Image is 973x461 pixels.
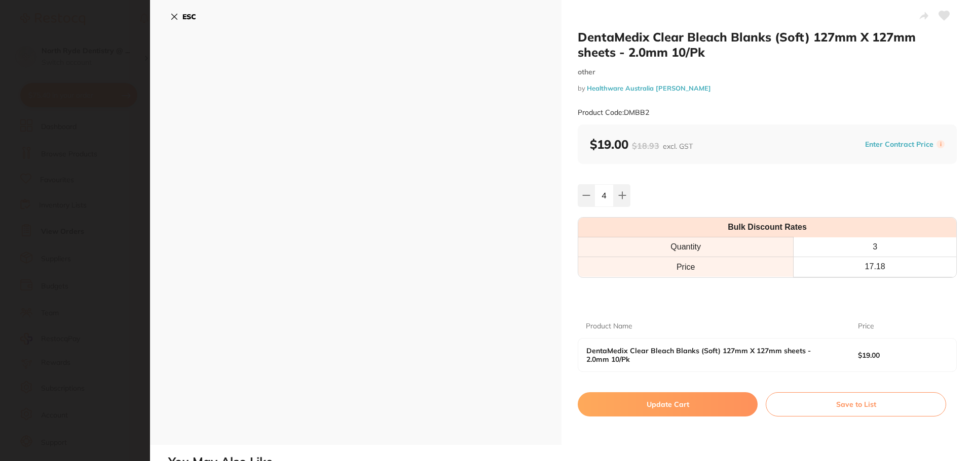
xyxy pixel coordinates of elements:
[663,142,693,151] span: excl. GST
[586,347,831,363] b: DentaMedix Clear Bleach Blanks (Soft) 127mm X 127mm sheets - 2.0mm 10/Pk
[587,84,711,92] a: Healthware Australia [PERSON_NAME]
[794,257,956,277] th: 17.18
[578,68,957,76] small: other
[937,140,945,148] label: i
[44,46,180,105] div: 🌱Get 20% off all RePractice products on Restocq until [DATE]. Simply head to Browse Products and ...
[858,321,874,331] p: Price
[590,137,693,152] b: $19.00
[44,16,180,167] div: Message content
[632,141,659,151] span: $18.93
[578,29,957,60] h2: DentaMedix Clear Bleach Blanks (Soft) 127mm X 127mm sheets - 2.0mm 10/Pk
[23,18,39,34] img: Profile image for Restocq
[182,12,196,21] b: ESC
[170,8,196,25] button: ESC
[578,108,649,117] small: Product Code: DMBB2
[578,218,956,237] th: Bulk Discount Rates
[794,237,956,257] th: 3
[578,85,957,92] small: by
[578,257,794,277] td: Price
[44,16,180,26] div: Hi North,
[578,392,758,416] button: Update Cart
[44,172,180,181] p: Message from Restocq, sent 17h ago
[766,392,946,416] button: Save to List
[44,86,174,104] i: Discount will be applied on the supplier’s end.
[862,140,937,149] button: Enter Contract Price
[586,321,632,331] p: Product Name
[578,237,794,257] th: Quantity
[44,30,180,40] div: Choose a greener path in healthcare!
[15,9,188,187] div: message notification from Restocq, 17h ago. Hi North, Choose a greener path in healthcare! 🌱Get 2...
[858,351,940,359] b: $19.00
